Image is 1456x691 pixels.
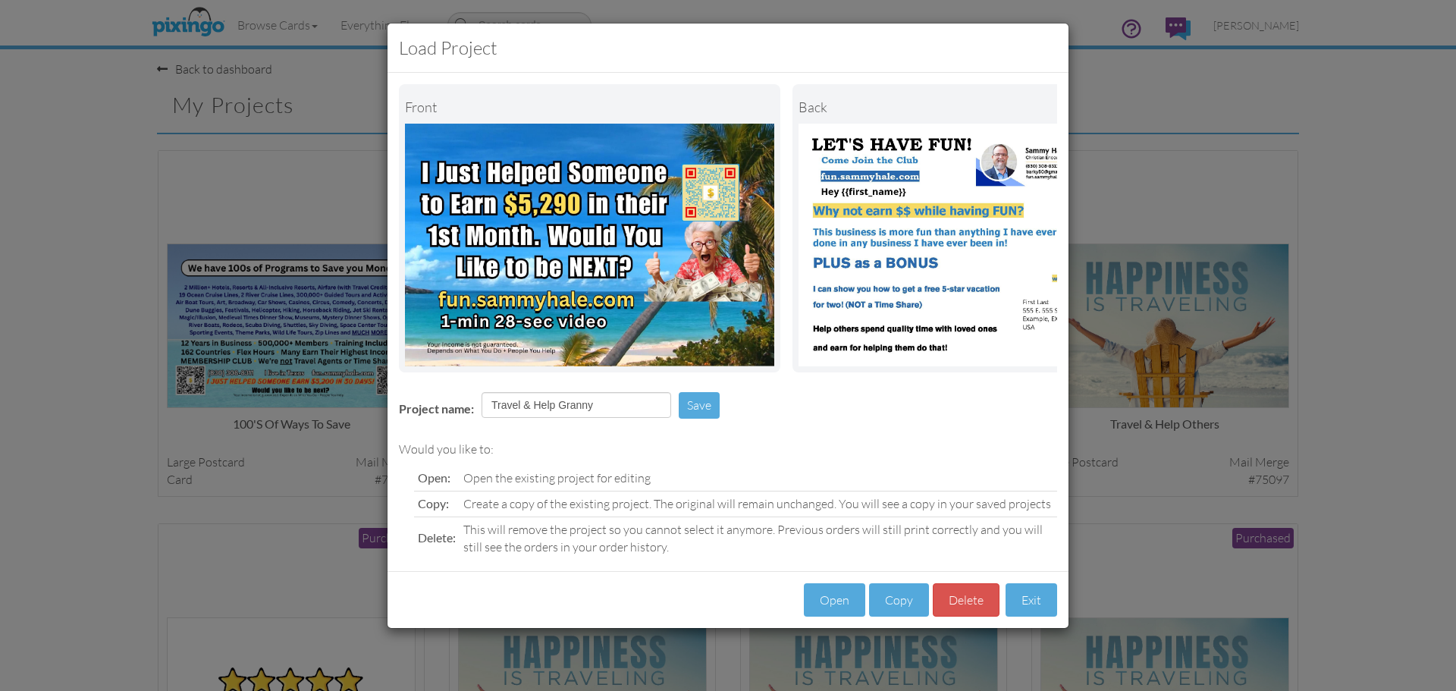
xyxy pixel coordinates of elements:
div: Would you like to: [399,441,1057,458]
button: Delete [933,583,999,617]
div: Front [405,90,774,124]
button: Save [679,392,720,419]
button: Exit [1006,583,1057,617]
td: This will remove the project so you cannot select it anymore. Previous orders will still print co... [460,517,1057,559]
span: Delete: [418,530,456,545]
img: Portrait Image [799,124,1168,366]
h3: Load Project [399,35,1057,61]
span: Open: [418,470,450,485]
div: back [799,90,1168,124]
input: Enter project name [482,392,671,418]
td: Create a copy of the existing project. The original will remain unchanged. You will see a copy in... [460,491,1057,517]
img: Landscape Image [405,124,774,366]
button: Open [804,583,865,617]
button: Copy [869,583,929,617]
label: Project name: [399,400,474,418]
td: Open the existing project for editing [460,466,1057,491]
span: Copy: [418,496,449,510]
